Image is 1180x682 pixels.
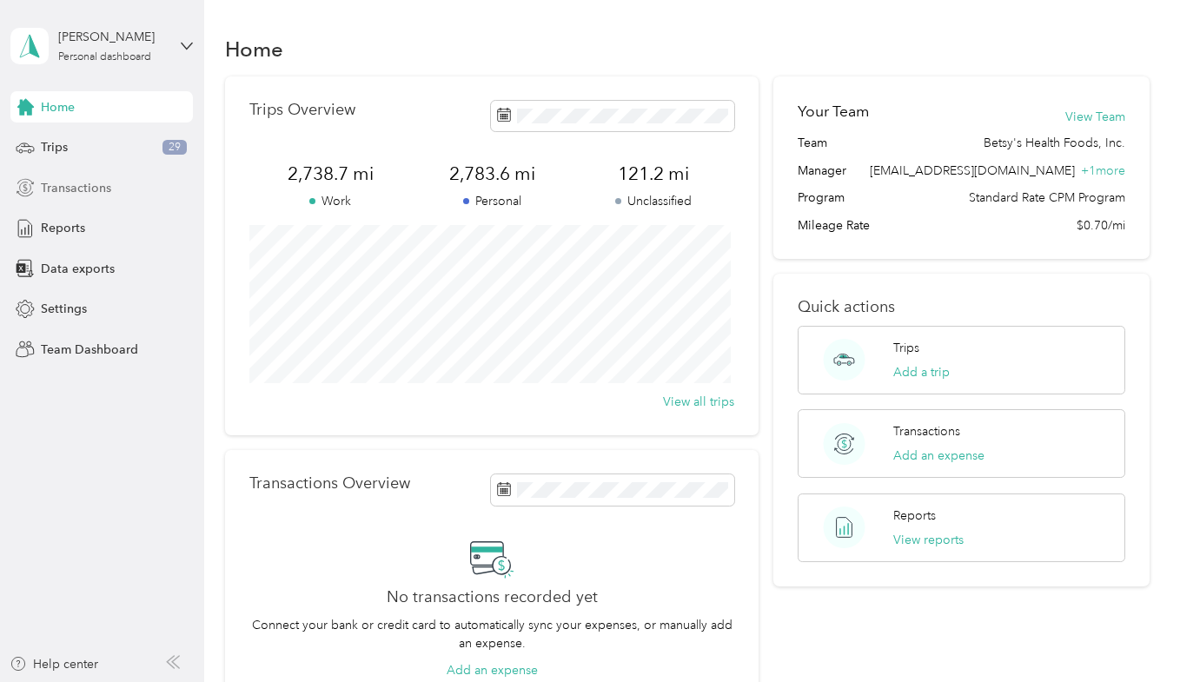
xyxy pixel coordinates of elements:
[41,98,75,116] span: Home
[893,339,919,357] p: Trips
[893,447,984,465] button: Add an expense
[798,162,846,180] span: Manager
[663,393,734,411] button: View all trips
[225,40,283,58] h1: Home
[41,341,138,359] span: Team Dashboard
[893,422,960,440] p: Transactions
[411,162,573,186] span: 2,783.6 mi
[1077,216,1125,235] span: $0.70/mi
[41,138,68,156] span: Trips
[969,189,1125,207] span: Standard Rate CPM Program
[573,192,734,210] p: Unclassified
[447,661,538,679] button: Add an expense
[41,260,115,278] span: Data exports
[249,162,411,186] span: 2,738.7 mi
[798,298,1125,316] p: Quick actions
[41,179,111,197] span: Transactions
[249,616,733,652] p: Connect your bank or credit card to automatically sync your expenses, or manually add an expense.
[162,140,187,156] span: 29
[10,655,98,673] button: Help center
[58,52,151,63] div: Personal dashboard
[798,101,869,122] h2: Your Team
[893,363,950,381] button: Add a trip
[798,189,845,207] span: Program
[573,162,734,186] span: 121.2 mi
[798,216,870,235] span: Mileage Rate
[249,101,355,119] p: Trips Overview
[58,28,167,46] div: [PERSON_NAME]
[893,531,964,549] button: View reports
[1065,108,1125,126] button: View Team
[41,219,85,237] span: Reports
[249,192,411,210] p: Work
[41,300,87,318] span: Settings
[411,192,573,210] p: Personal
[984,134,1125,152] span: Betsy's Health Foods, Inc.
[387,588,598,606] h2: No transactions recorded yet
[798,134,827,152] span: Team
[1081,163,1125,178] span: + 1 more
[870,163,1075,178] span: [EMAIL_ADDRESS][DOMAIN_NAME]
[1083,585,1180,682] iframe: Everlance-gr Chat Button Frame
[249,474,410,493] p: Transactions Overview
[893,507,936,525] p: Reports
